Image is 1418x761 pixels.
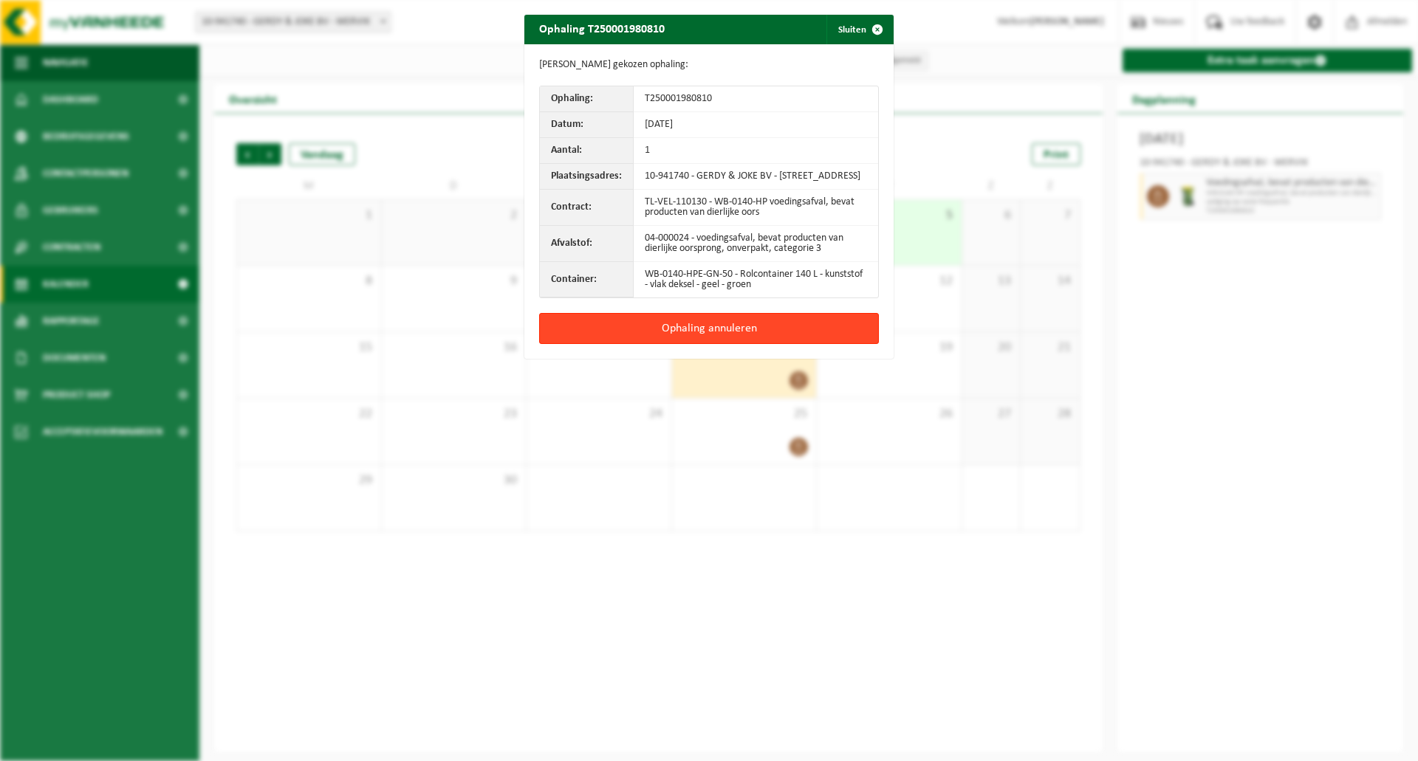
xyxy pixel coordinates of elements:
[634,262,878,297] td: WB-0140-HPE-GN-50 - Rolcontainer 140 L - kunststof - vlak deksel - geel - groen
[634,138,878,164] td: 1
[540,138,634,164] th: Aantal:
[634,190,878,226] td: TL-VEL-110130 - WB-0140-HP voedingsafval, bevat producten van dierlijke oors
[540,190,634,226] th: Contract:
[540,262,634,297] th: Container:
[540,112,634,138] th: Datum:
[634,112,878,138] td: [DATE]
[634,226,878,262] td: 04-000024 - voedingsafval, bevat producten van dierlijke oorsprong, onverpakt, categorie 3
[540,164,634,190] th: Plaatsingsadres:
[540,226,634,262] th: Afvalstof:
[539,313,879,344] button: Ophaling annuleren
[826,15,892,44] button: Sluiten
[634,86,878,112] td: T250001980810
[524,15,679,43] h2: Ophaling T250001980810
[540,86,634,112] th: Ophaling:
[634,164,878,190] td: 10-941740 - GERDY & JOKE BV - [STREET_ADDRESS]
[539,59,879,71] p: [PERSON_NAME] gekozen ophaling:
